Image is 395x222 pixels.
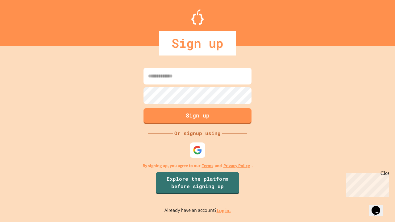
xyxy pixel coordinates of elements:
[191,9,204,25] img: Logo.svg
[369,197,389,216] iframe: chat widget
[223,162,250,169] a: Privacy Policy
[143,108,252,124] button: Sign up
[202,162,213,169] a: Terms
[193,146,202,155] img: google-icon.svg
[217,207,231,214] a: Log in.
[2,2,43,39] div: Chat with us now!Close
[159,31,236,55] div: Sign up
[164,207,231,214] p: Already have an account?
[156,172,239,194] a: Explore the platform before signing up
[143,162,253,169] p: By signing up, you agree to our and .
[173,129,222,137] div: Or signup using
[344,171,389,197] iframe: chat widget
